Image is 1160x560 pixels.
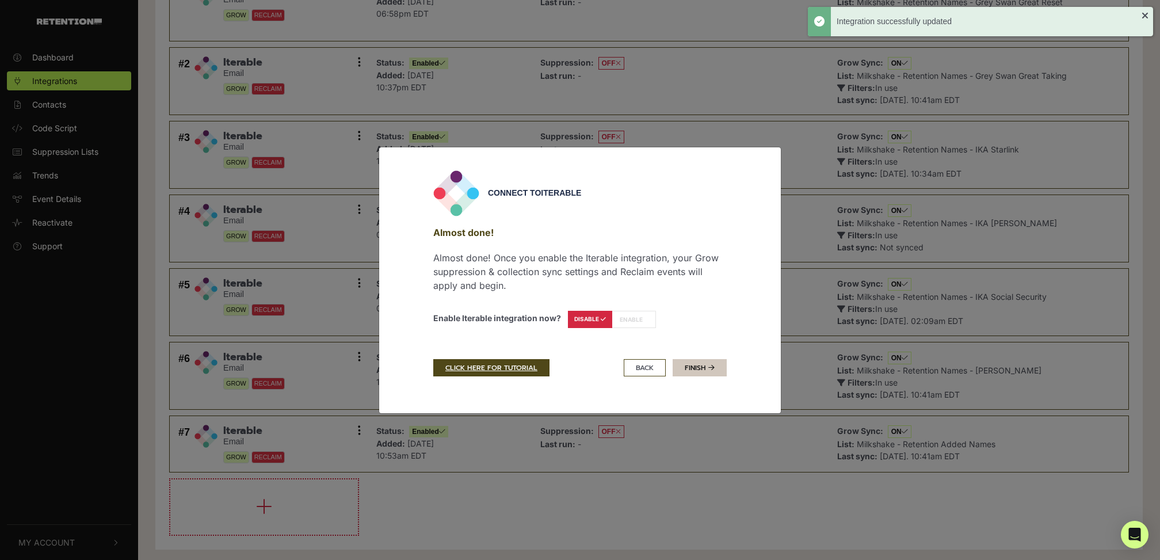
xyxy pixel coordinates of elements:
[433,227,494,238] strong: Almost done!
[673,359,727,376] a: Finish
[488,187,727,199] div: Connect to
[568,311,612,328] label: DISABLE
[1121,521,1148,548] div: Open Intercom Messenger
[433,313,561,323] strong: Enable Iterable integration now?
[433,170,479,216] img: Iterable
[433,359,550,376] a: CLICK HERE FOR TUTORIAL
[612,311,656,328] label: ENABLE
[624,359,666,376] button: BACK
[433,251,727,292] p: Almost done! Once you enable the Iterable integration, your Grow suppression & collection sync se...
[541,188,581,197] span: Iterable
[837,16,1142,28] div: Integration successfully updated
